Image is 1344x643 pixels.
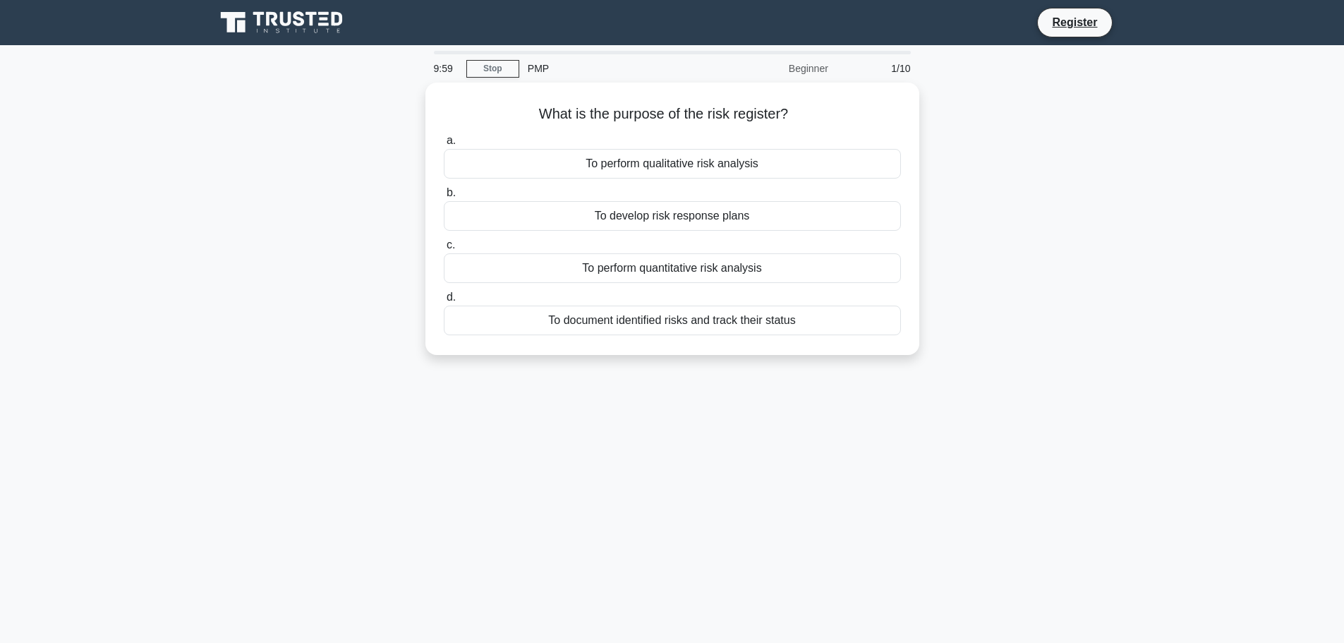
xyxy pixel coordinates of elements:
span: c. [447,239,455,251]
div: Beginner [713,54,837,83]
span: b. [447,186,456,198]
h5: What is the purpose of the risk register? [442,105,902,124]
a: Register [1043,13,1106,31]
div: To perform quantitative risk analysis [444,253,901,283]
div: PMP [519,54,713,83]
div: To perform qualitative risk analysis [444,149,901,179]
div: To document identified risks and track their status [444,306,901,335]
a: Stop [466,60,519,78]
div: To develop risk response plans [444,201,901,231]
span: d. [447,291,456,303]
span: a. [447,134,456,146]
div: 1/10 [837,54,919,83]
div: 9:59 [425,54,466,83]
